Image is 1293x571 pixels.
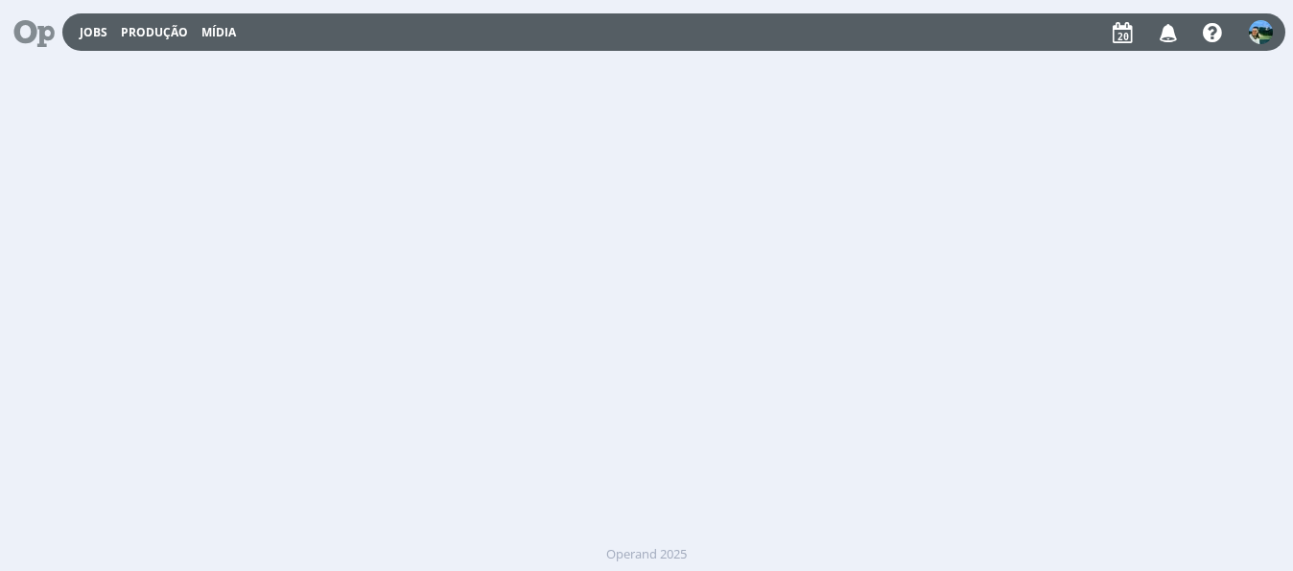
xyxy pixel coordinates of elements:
[196,25,242,40] button: Mídia
[74,25,113,40] button: Jobs
[1248,15,1274,49] button: V
[115,25,194,40] button: Produção
[1249,20,1273,44] img: V
[80,24,107,40] a: Jobs
[201,24,236,40] a: Mídia
[121,24,188,40] a: Produção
